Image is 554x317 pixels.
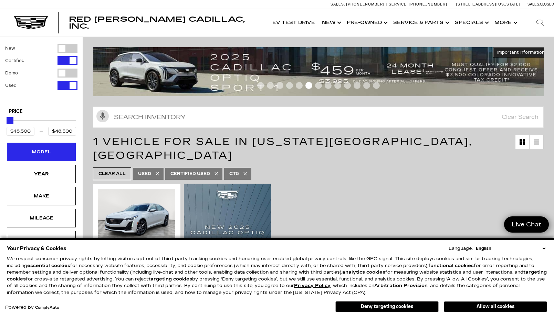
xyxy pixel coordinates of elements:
[7,231,76,249] div: EngineEngine
[276,82,283,89] span: Go to slide 3
[508,221,545,228] span: Live Chat
[540,2,554,7] span: Closed
[24,170,59,178] div: Year
[7,256,547,296] p: We respect consumer privacy rights by letting visitors opt out of third-party tracking cookies an...
[9,109,74,115] h5: Price
[5,45,15,52] label: New
[24,236,59,244] div: Engine
[93,47,549,96] img: 2508-August-FOM-OPTIQ-Lease9
[48,127,76,136] input: Maximum
[515,135,529,149] a: Grid View
[93,135,472,162] span: 1 Vehicle for Sale in [US_STATE][GEOGRAPHIC_DATA], [GEOGRAPHIC_DATA]
[138,170,151,178] span: Used
[7,187,76,205] div: MakeMake
[286,82,293,89] span: Go to slide 4
[5,70,18,76] label: Demo
[98,170,126,178] span: Clear All
[497,50,545,55] span: Important Information
[170,170,210,178] span: Certified Used
[373,82,380,89] span: Go to slide 13
[7,244,66,253] span: Your Privacy & Cookies
[449,246,473,251] div: Language:
[98,189,175,247] img: 2024 Cadillac CT5 Premium Luxury
[96,110,109,122] svg: Click to toggle on voice search
[69,15,245,30] span: Red [PERSON_NAME] Cadillac, Inc.
[5,305,59,310] div: Powered by
[69,16,262,30] a: Red [PERSON_NAME] Cadillac, Inc.
[374,283,428,288] strong: Arbitration Provision
[343,9,390,37] a: Pre-Owned
[331,2,386,6] a: Sales: [PHONE_NUMBER]
[294,283,331,288] u: Privacy Policy
[504,216,549,233] a: Live Chat
[24,214,59,222] div: Mileage
[7,117,13,124] div: Maximum Price
[526,9,554,37] div: Search
[491,9,520,37] button: More
[7,269,547,282] strong: targeting cookies
[24,192,59,200] div: Make
[14,16,48,29] img: Cadillac Dark Logo with Cadillac White Text
[257,82,264,89] span: Go to slide 1
[409,2,447,7] span: [PHONE_NUMBER]
[325,82,332,89] span: Go to slide 8
[229,170,239,178] span: CT5
[344,82,351,89] span: Go to slide 10
[7,127,34,136] input: Minimum
[474,245,547,252] select: Language Select
[269,9,318,37] a: EV Test Drive
[35,306,59,310] a: ComplyAuto
[24,148,59,156] div: Model
[363,82,370,89] span: Go to slide 12
[493,47,549,58] button: Important Information
[27,263,70,268] strong: essential cookies
[386,2,449,6] a: Service: [PHONE_NUMBER]
[305,82,312,89] span: Go to slide 6
[5,57,24,64] label: Certified
[5,82,17,89] label: Used
[389,2,408,7] span: Service:
[456,2,521,7] a: [STREET_ADDRESS][US_STATE]
[334,82,341,89] span: Go to slide 9
[451,9,491,37] a: Specials
[331,2,345,7] span: Sales:
[5,44,77,102] div: Filter by Vehicle Type
[7,165,76,183] div: YearYear
[527,2,540,7] span: Sales:
[267,82,274,89] span: Go to slide 2
[7,115,76,136] div: Price
[342,269,385,275] strong: analytics cookies
[390,9,451,37] a: Service & Parts
[7,143,76,161] div: ModelModel
[444,301,547,312] button: Allow all cookies
[296,82,303,89] span: Go to slide 5
[7,209,76,227] div: MileageMileage
[354,82,360,89] span: Go to slide 11
[318,9,343,37] a: New
[148,276,192,282] strong: targeting cookies
[428,263,474,268] strong: functional cookies
[93,106,544,128] input: Search Inventory
[315,82,322,89] span: Go to slide 7
[335,301,439,312] button: Deny targeting cookies
[346,2,385,7] span: [PHONE_NUMBER]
